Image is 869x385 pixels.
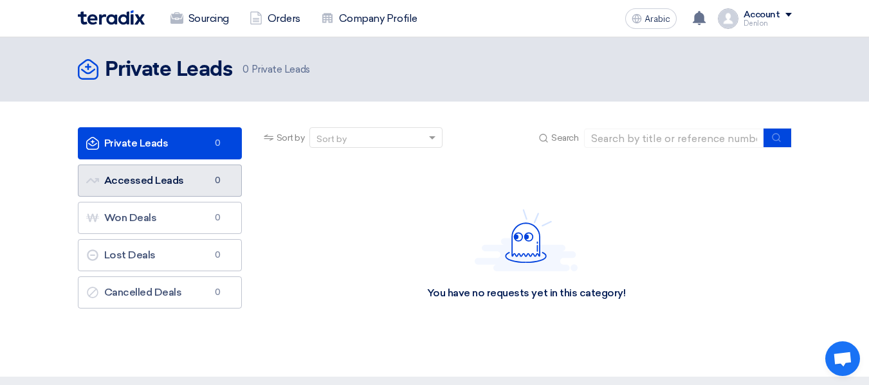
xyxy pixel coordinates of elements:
font: 0 [215,250,221,260]
font: Search [551,132,578,143]
font: 0 [242,64,249,75]
a: Orders [239,4,311,33]
font: Private Leads [252,64,310,75]
font: 0 [215,213,221,222]
a: Accessed Leads0 [78,165,242,197]
input: Search by title or reference number [584,129,764,148]
a: Cancelled Deals0 [78,276,242,309]
font: Cancelled Deals [104,286,182,298]
a: Private Leads0 [78,127,242,159]
a: Sourcing [160,4,239,33]
font: Denlon [744,19,768,28]
a: Lost Deals0 [78,239,242,271]
font: Sort by [277,132,305,143]
font: Sourcing [188,12,229,24]
font: Private Leads [104,137,169,149]
font: You have no requests yet in this category! [427,287,626,299]
font: Accessed Leads [104,174,184,186]
font: Sort by [316,134,347,145]
font: 0 [215,138,221,148]
img: Hello [475,209,578,271]
font: Private Leads [105,60,233,80]
button: Arabic [625,8,677,29]
font: Won Deals [104,211,157,224]
font: Arabic [645,13,670,24]
div: Open chat [825,341,860,376]
font: Account [744,9,780,20]
font: 0 [215,175,221,185]
font: Lost Deals [104,249,156,261]
a: Won Deals0 [78,202,242,234]
font: Company Profile [339,12,417,24]
img: Teradix logo [78,10,145,25]
font: Orders [268,12,300,24]
img: profile_test.png [718,8,738,29]
font: 0 [215,287,221,297]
